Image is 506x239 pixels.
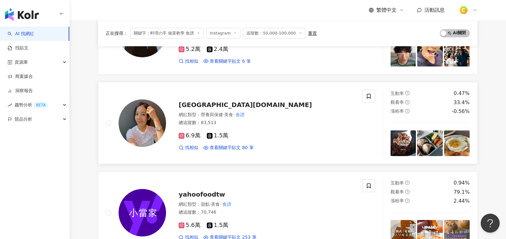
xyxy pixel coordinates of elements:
[8,73,33,80] a: 商案媒合
[185,145,198,151] span: 找相似
[179,222,201,229] span: 5.6萬
[179,145,198,151] a: 找相似
[223,112,224,117] span: ·
[405,180,410,185] span: question-circle
[391,109,404,114] span: 漲粉率
[15,112,32,126] span: 競品分析
[424,7,445,13] span: 活動訊息
[34,102,48,108] div: BETA
[417,130,443,156] img: post-image
[130,28,204,39] span: 關鍵字：料理の手 做菜教學 食譜
[203,145,254,151] a: 查看關鍵字貼文 80 筆
[454,189,470,196] div: 79.1%
[106,31,128,36] span: 正在搜尋 ：
[391,180,404,186] span: 互動率
[391,100,404,105] span: 觀看率
[8,103,12,107] span: rise
[220,202,221,207] span: ·
[391,130,416,156] img: post-image
[179,201,355,208] div: 網紅類型 ：
[391,91,404,96] span: 互動率
[8,31,34,37] a: searchAI 找網紅
[119,99,166,147] img: KOL Avatar
[179,209,355,216] div: 總追蹤數 ： 70,746
[454,90,470,97] div: 0.47%
[203,58,251,65] a: 查看關鍵字貼文 6 筆
[179,112,355,118] div: 網紅類型 ：
[98,82,478,164] a: KOL Avatar[GEOGRAPHIC_DATA][DOMAIN_NAME]網紅類型：營養與保健·美食·食譜總追蹤數：83,5136.9萬1.5萬找相似查看關鍵字貼文 80 筆互動率ques...
[185,58,198,65] span: 找相似
[207,132,229,139] span: 1.5萬
[454,198,470,204] div: 2.44%
[5,8,39,21] img: logo
[233,112,234,117] span: ·
[391,198,404,203] span: 漲粉率
[376,7,397,14] span: 繁體中文
[119,189,166,236] img: KOL Avatar
[235,111,245,118] mark: 食譜
[417,41,443,66] img: post-image
[444,41,470,66] img: post-image
[243,28,305,39] span: 追蹤數：50,000-100,000
[179,101,312,109] span: [GEOGRAPHIC_DATA][DOMAIN_NAME]
[179,132,201,139] span: 6.9萬
[405,190,410,194] span: question-circle
[452,108,470,115] div: -0.56%
[15,55,28,69] span: 資源庫
[201,112,223,117] span: 營養與保健
[15,98,48,112] span: 趨勢分析
[211,202,220,207] span: 美食
[458,4,470,16] img: %E6%96%B9%E5%BD%A2%E7%B4%94.png
[454,179,470,186] div: 0.94%
[391,41,416,66] img: post-image
[444,130,470,156] img: post-image
[224,112,233,117] span: 美食
[210,202,211,207] span: ·
[405,91,410,95] span: question-circle
[8,88,33,94] a: 洞察報告
[391,189,404,194] span: 觀看率
[210,145,254,151] span: 查看關鍵字貼文 80 筆
[179,46,201,53] span: 5.2萬
[454,99,470,106] div: 33.4%
[221,201,232,208] mark: 食譜
[210,58,251,65] span: 查看關鍵字貼文 6 筆
[8,45,28,51] a: 找貼文
[179,191,225,198] span: yahoofoodtw
[308,31,317,36] div: 重置
[207,46,229,53] span: 2.4萬
[179,120,355,126] div: 總追蹤數 ： 83,513
[405,198,410,203] span: question-circle
[405,100,410,104] span: question-circle
[481,214,500,233] iframe: Help Scout Beacon - Open
[405,109,410,113] span: question-circle
[206,28,240,39] span: Instagram
[179,58,198,65] a: 找相似
[207,222,229,229] span: 1.5萬
[201,202,210,207] span: 甜點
